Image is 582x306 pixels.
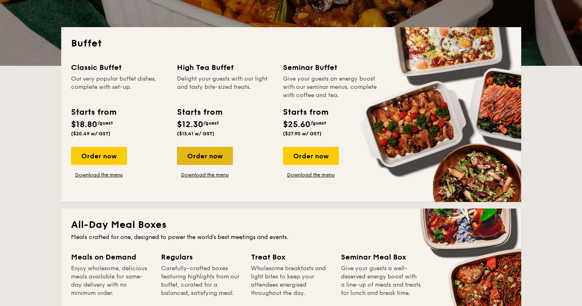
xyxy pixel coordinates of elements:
[71,147,127,165] div: Order now
[71,264,151,297] div: Enjoy wholesome, delicious meals available for same-day delivery with no minimum order.
[283,106,328,118] div: Starts from
[283,120,311,130] span: $25.60
[177,75,273,100] div: Delight your guests with our light and tasty bite-sized treats.
[283,62,379,73] div: Seminar Buffet
[161,264,241,297] div: Carefully-crafted boxes featuring highlights from our buffet, curated for a balanced, satisfying ...
[311,120,326,126] span: /guest
[177,106,222,118] div: Starts from
[177,147,233,165] div: Order now
[71,106,116,118] div: Starts from
[71,75,167,100] div: Our very popular buffet dishes, complete with set-up.
[71,233,511,241] div: Meals crafted for one, designed to power the world's best meetings and events.
[71,251,151,263] div: Meals on Demand
[203,120,219,126] span: /guest
[177,172,233,178] a: Download the menu
[283,172,339,178] a: Download the menu
[71,120,97,130] span: $18.80
[161,251,241,263] div: Regulars
[341,264,421,297] div: Give your guests a well-deserved energy boost with a line-up of meals and treats for lunch and br...
[251,251,331,263] div: Treat Box
[71,172,127,178] a: Download the menu
[283,75,379,100] div: Give your guests an energy boost with our seminar menus, complete with coffee and tea.
[71,62,167,73] div: Classic Buffet
[97,120,113,126] span: /guest
[341,251,421,263] div: Seminar Meal Box
[251,264,331,297] div: Wholesome breakfasts and light bites to keep your attendees energised throughout the day.
[177,131,214,137] span: ($13.41 w/ GST)
[177,62,273,73] div: High Tea Buffet
[283,131,322,137] span: ($27.90 w/ GST)
[283,147,339,165] div: Order now
[71,131,110,137] span: ($20.49 w/ GST)
[71,218,511,232] h2: All-Day Meal Boxes
[177,120,203,130] span: $12.30
[71,37,511,50] h2: Buffet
